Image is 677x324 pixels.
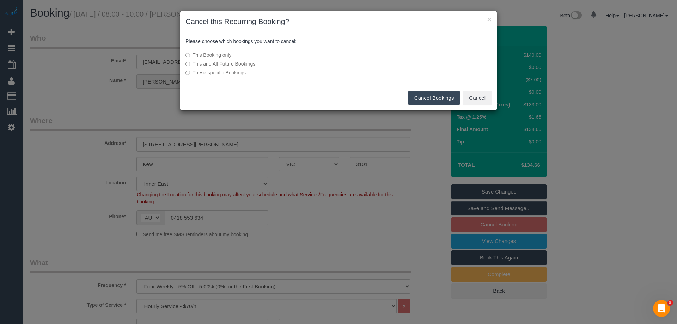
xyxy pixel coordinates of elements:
p: Please choose which bookings you want to cancel: [185,38,492,45]
button: Cancel [463,91,492,105]
span: 5 [667,300,673,306]
button: Cancel Bookings [408,91,460,105]
label: This and All Future Bookings [185,60,386,67]
input: This and All Future Bookings [185,62,190,66]
button: × [487,16,492,23]
label: These specific Bookings... [185,69,386,76]
iframe: Intercom live chat [653,300,670,317]
input: This Booking only [185,53,190,57]
input: These specific Bookings... [185,71,190,75]
h3: Cancel this Recurring Booking? [185,16,492,27]
label: This Booking only [185,51,386,59]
